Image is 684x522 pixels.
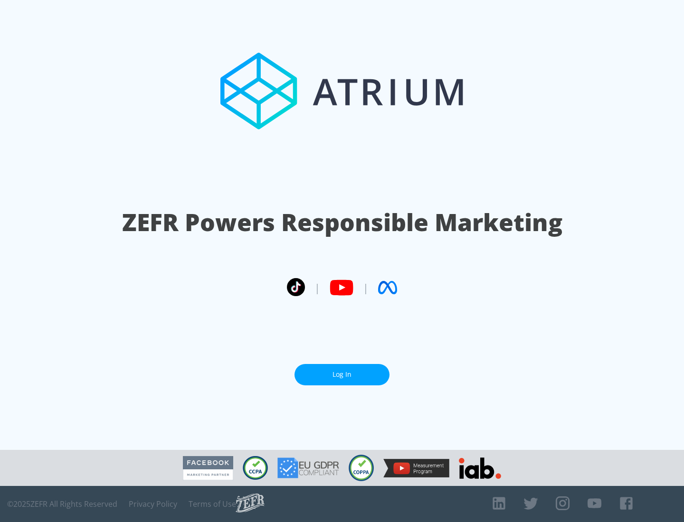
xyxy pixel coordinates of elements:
img: CCPA Compliant [243,456,268,480]
span: © 2025 ZEFR All Rights Reserved [7,499,117,509]
a: Terms of Use [189,499,236,509]
h1: ZEFR Powers Responsible Marketing [122,206,562,239]
img: YouTube Measurement Program [383,459,449,477]
span: | [363,280,369,295]
img: COPPA Compliant [349,455,374,481]
img: IAB [459,457,501,479]
img: Facebook Marketing Partner [183,456,233,480]
a: Log In [294,364,389,385]
span: | [314,280,320,295]
img: GDPR Compliant [277,457,339,478]
a: Privacy Policy [129,499,177,509]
